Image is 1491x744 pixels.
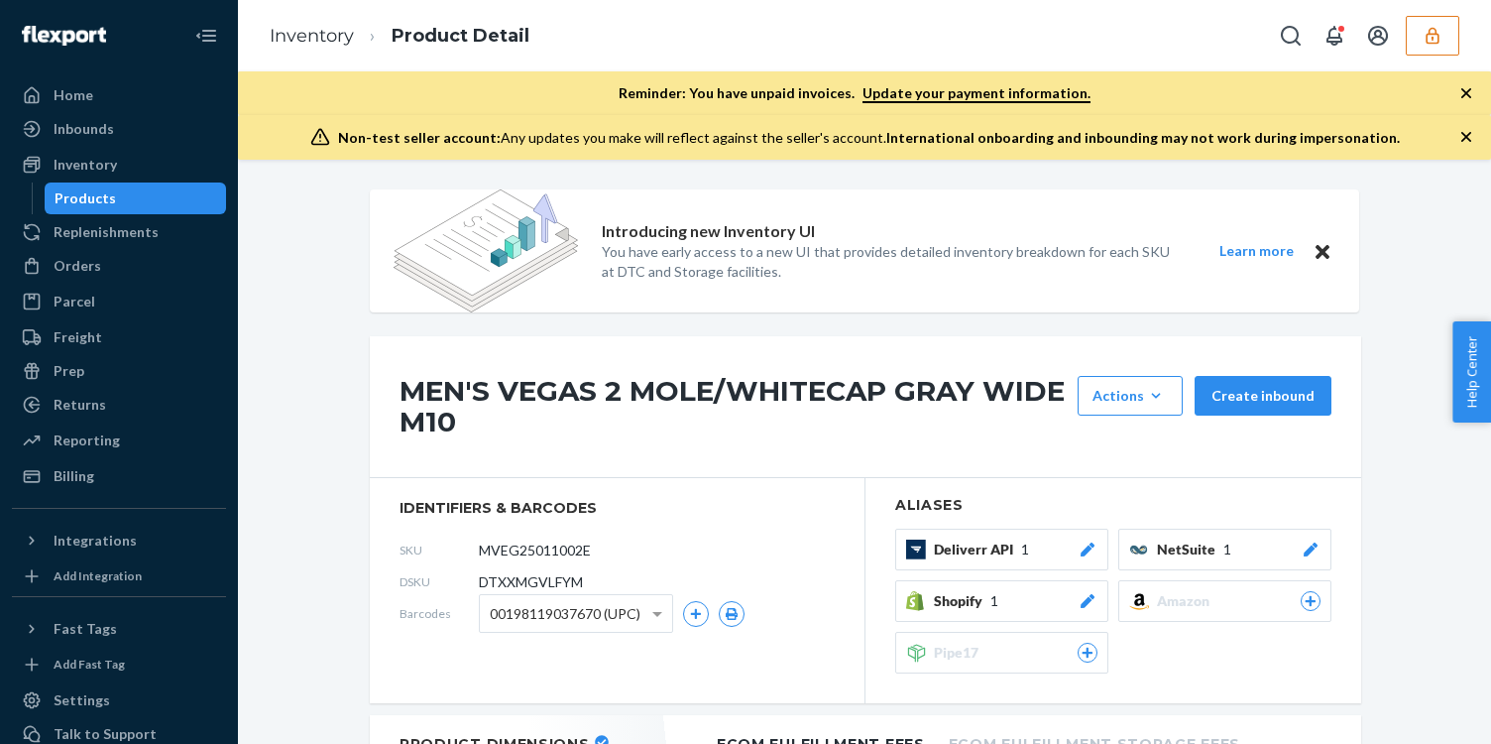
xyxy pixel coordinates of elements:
[1195,376,1331,416] button: Create inbound
[22,26,106,46] img: Flexport logo
[12,216,226,248] a: Replenishments
[1206,239,1306,264] button: Learn more
[12,113,226,145] a: Inbounds
[895,529,1108,570] button: Deliverr API1
[54,119,114,139] div: Inbounds
[490,597,640,631] span: 00198119037670 (UPC)
[602,220,815,243] p: Introducing new Inventory UI
[12,460,226,492] a: Billing
[12,653,226,677] a: Add Fast Tag
[54,431,120,450] div: Reporting
[54,395,106,415] div: Returns
[54,619,117,639] div: Fast Tags
[1362,684,1471,734] iframe: Opens a widget where you can chat to one of our agents
[1118,580,1331,622] button: Amazon
[1092,386,1168,406] div: Actions
[12,79,226,111] a: Home
[400,573,479,590] span: DSKU
[12,355,226,387] a: Prep
[895,632,1108,674] button: Pipe17
[12,389,226,421] a: Returns
[400,605,479,622] span: Barcodes
[54,85,93,105] div: Home
[602,242,1183,282] p: You have early access to a new UI that provides detailed inventory breakdown for each SKU at DTC ...
[338,129,501,146] span: Non-test seller account:
[12,286,226,317] a: Parcel
[886,129,1400,146] span: International onboarding and inbounding may not work during impersonation.
[392,25,529,47] a: Product Detail
[12,613,226,645] button: Fast Tags
[54,567,142,584] div: Add Integration
[895,498,1331,513] h2: Aliases
[394,189,578,312] img: new-reports-banner-icon.82668bd98b6a51aee86340f2a7b77ae3.png
[54,222,159,242] div: Replenishments
[1157,591,1217,611] span: Amazon
[1118,529,1331,570] button: NetSuite1
[186,16,226,56] button: Close Navigation
[12,525,226,557] button: Integrations
[934,591,990,611] span: Shopify
[400,542,479,558] span: SKU
[54,690,110,710] div: Settings
[400,376,1068,437] h1: MEN'S VEGAS 2 MOLE/WHITECAP GRAY WIDE M10
[1452,321,1491,423] button: Help Center
[12,425,226,456] a: Reporting
[54,327,102,347] div: Freight
[54,466,94,486] div: Billing
[1223,540,1231,559] span: 1
[270,25,354,47] a: Inventory
[1078,376,1183,416] button: Actions
[400,498,835,518] span: identifiers & barcodes
[54,531,137,551] div: Integrations
[54,292,95,311] div: Parcel
[12,321,226,353] a: Freight
[934,540,1021,559] span: Deliverr API
[1358,16,1398,56] button: Open account menu
[12,250,226,282] a: Orders
[12,684,226,716] a: Settings
[45,183,227,214] a: Products
[12,149,226,181] a: Inventory
[254,7,545,65] ol: breadcrumbs
[1021,540,1029,559] span: 1
[338,128,1400,148] div: Any updates you make will reflect against the seller's account.
[1315,16,1354,56] button: Open notifications
[54,155,117,175] div: Inventory
[1310,239,1335,264] button: Close
[12,564,226,588] a: Add Integration
[862,84,1090,103] a: Update your payment information.
[1271,16,1311,56] button: Open Search Box
[934,643,986,663] span: Pipe17
[54,256,101,276] div: Orders
[54,724,157,744] div: Talk to Support
[895,580,1108,622] button: Shopify1
[619,83,1090,103] p: Reminder: You have unpaid invoices.
[55,188,116,208] div: Products
[479,572,583,592] span: DTXXMGVLFYM
[990,591,998,611] span: 1
[54,361,84,381] div: Prep
[54,656,125,673] div: Add Fast Tag
[1157,540,1223,559] span: NetSuite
